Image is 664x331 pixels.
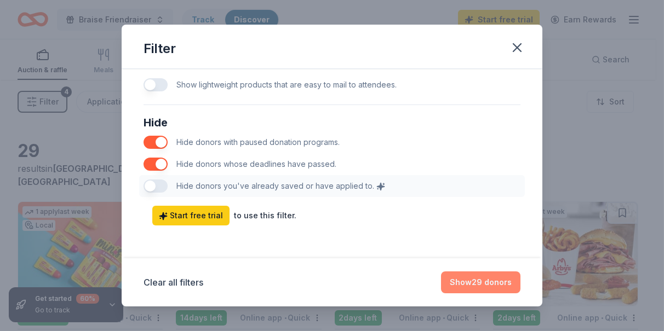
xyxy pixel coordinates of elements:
[144,40,176,57] div: Filter
[176,80,397,89] span: Show lightweight products that are easy to mail to attendees.
[144,276,203,289] button: Clear all filters
[159,209,223,222] span: Start free trial
[441,271,520,293] button: Show29 donors
[152,206,230,225] a: Start free trial
[176,159,336,169] span: Hide donors whose deadlines have passed.
[144,114,520,131] div: Hide
[176,137,340,147] span: Hide donors with paused donation programs.
[234,209,296,222] div: to use this filter.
